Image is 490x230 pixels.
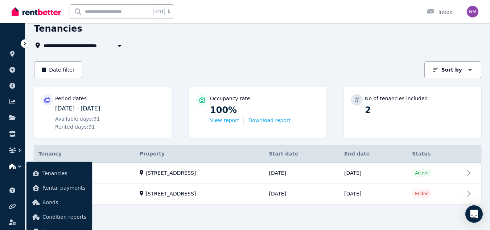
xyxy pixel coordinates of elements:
[42,169,86,178] span: Tenancies
[424,61,481,78] button: Sort by
[441,66,462,73] p: Sort by
[365,104,474,116] p: 2
[365,95,428,102] p: No of tenancies included
[34,23,82,35] h1: Tenancies
[210,117,239,124] button: View report
[340,183,408,204] td: [DATE]
[135,145,265,163] th: Property
[29,166,89,181] a: Tenancies
[265,183,340,204] td: [DATE]
[12,6,61,17] img: RentBetter
[210,95,250,102] p: Occupancy rate
[467,6,478,17] img: Norberto Micozzi
[210,104,319,116] p: 100%
[34,163,481,183] a: View details for Jan Michael Malabanjot
[42,198,86,207] span: Bonds
[42,183,86,192] span: Rental payments
[465,205,483,223] div: Open Intercom Messenger
[29,195,89,210] a: Bonds
[55,123,95,130] span: Rented days: 91
[408,145,464,163] th: Status
[55,115,100,122] span: Available days: 91
[55,104,164,113] p: [DATE] - [DATE]
[42,213,86,221] span: Condition reports
[153,7,165,16] span: Ctrl
[248,117,291,124] button: Download report
[55,95,87,102] p: Period dates
[29,181,89,195] a: Rental payments
[265,145,340,163] th: Start date
[168,9,170,15] span: k
[34,184,481,204] a: View details for Christopher Andrew FAY
[29,210,89,224] a: Condition reports
[427,8,452,16] div: Inbox
[340,145,408,163] th: End date
[38,150,62,157] span: Tenancy
[34,61,82,78] button: Date filter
